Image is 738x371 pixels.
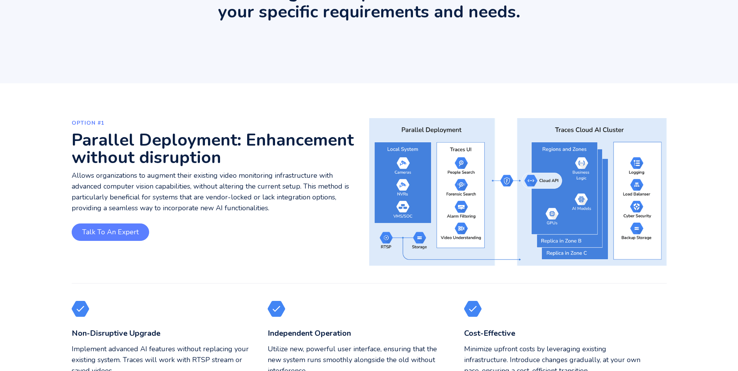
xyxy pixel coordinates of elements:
p: Allows organizations to augment their existing video monitoring infrastructure with advanced comp... [72,170,363,214]
strong: Non-Disruptive Upgrade [72,328,160,338]
h4: ‍ [464,328,649,338]
strong: Cost-Effective [464,328,515,338]
img: Traces Parallel Deployment diagram [369,118,667,266]
strong: Independent Operation [268,328,351,338]
h3: Parallel Deployment: Enhancement without disruption [72,132,363,167]
a: Talk to an expert [72,223,149,241]
div: OPTION #1 [72,118,265,128]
